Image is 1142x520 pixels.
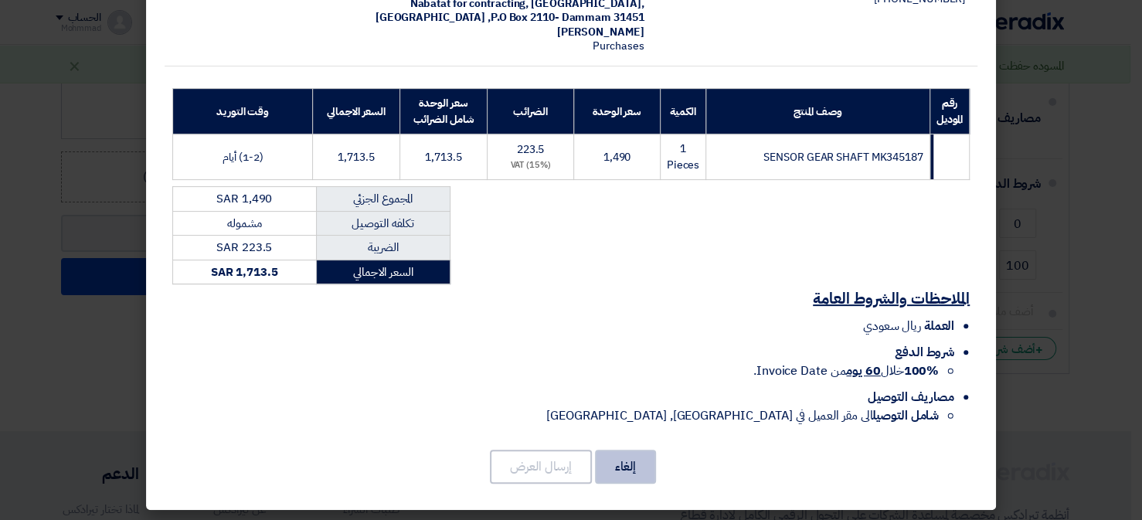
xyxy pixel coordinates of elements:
span: 223.5 [517,141,545,158]
th: سعر الوحدة شامل الضرائب [399,89,487,134]
div: (15%) VAT [494,159,567,172]
th: السعر الاجمالي [313,89,400,134]
strong: 100% [903,362,939,380]
span: SAR 223.5 [216,239,272,256]
button: إلغاء [595,450,656,484]
span: 1,713.5 [425,149,461,165]
th: وصف المنتج [706,89,930,134]
span: شروط الدفع [895,343,954,362]
span: ريال سعودي [863,317,921,335]
span: (1-2) أيام [223,149,263,165]
th: سعر الوحدة [574,89,661,134]
span: SENSOR GEAR SHAFT MK345187 [763,149,923,165]
strong: SAR 1,713.5 [211,263,278,280]
td: تكلفه التوصيل [316,211,450,236]
span: خلال من Invoice Date. [753,362,939,380]
u: الملاحظات والشروط العامة [813,287,970,310]
th: الضرائب [487,89,573,134]
button: إرسال العرض [490,450,592,484]
td: SAR 1,490 [173,187,317,212]
th: الكمية [660,89,705,134]
u: 60 يوم [846,362,880,380]
span: 1,713.5 [338,149,374,165]
th: رقم الموديل [930,89,969,134]
strong: شامل التوصيل [872,406,939,425]
span: مصاريف التوصيل [867,388,954,406]
th: وقت التوريد [173,89,313,134]
td: المجموع الجزئي [316,187,450,212]
span: 1 Pieces [667,141,699,173]
td: السعر الاجمالي [316,260,450,284]
span: مشموله [227,215,261,232]
span: [PERSON_NAME] [557,24,644,40]
span: 1,490 [603,149,631,165]
td: الضريبة [316,236,450,260]
span: العملة [924,317,954,335]
span: Purchases [593,38,644,54]
li: الى مقر العميل في [GEOGRAPHIC_DATA], [GEOGRAPHIC_DATA] [172,406,939,425]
